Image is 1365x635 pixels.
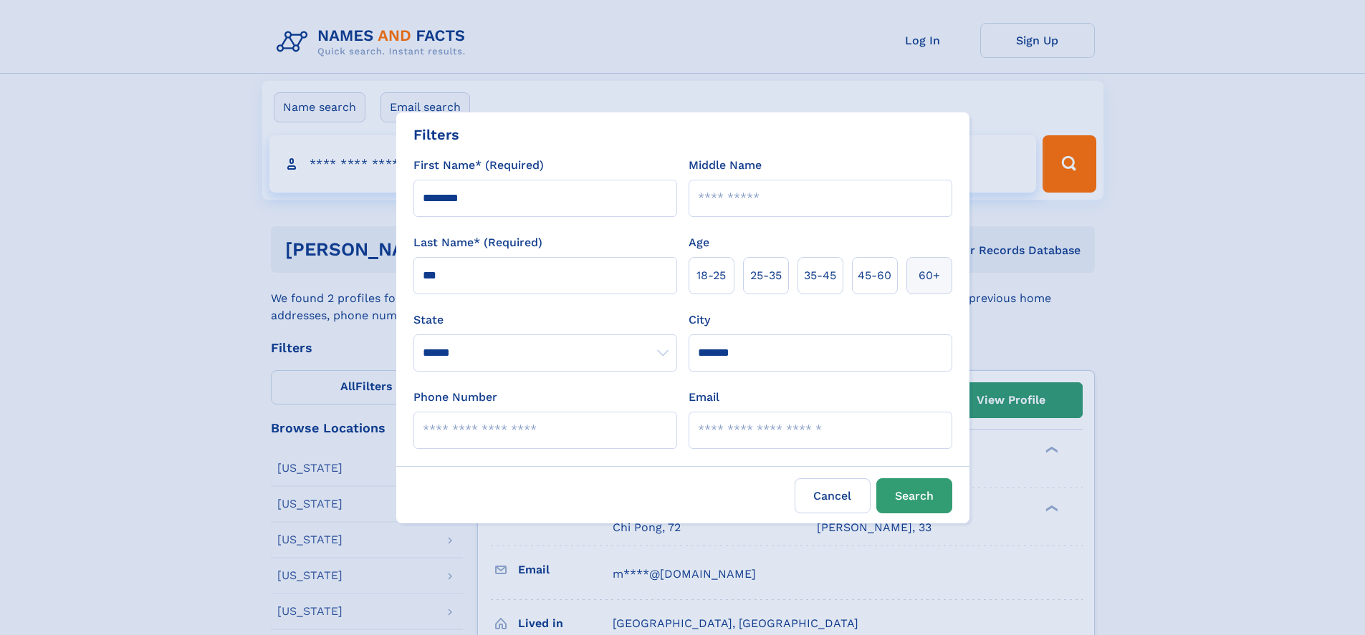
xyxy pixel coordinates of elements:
[795,478,871,513] label: Cancel
[689,157,762,174] label: Middle Name
[689,389,719,406] label: Email
[413,157,544,174] label: First Name* (Required)
[413,124,459,145] div: Filters
[413,234,542,251] label: Last Name* (Required)
[413,311,677,329] label: State
[858,267,891,284] span: 45‑60
[413,389,497,406] label: Phone Number
[750,267,782,284] span: 25‑35
[804,267,836,284] span: 35‑45
[919,267,940,284] span: 60+
[876,478,952,513] button: Search
[689,311,710,329] label: City
[696,267,726,284] span: 18‑25
[689,234,709,251] label: Age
